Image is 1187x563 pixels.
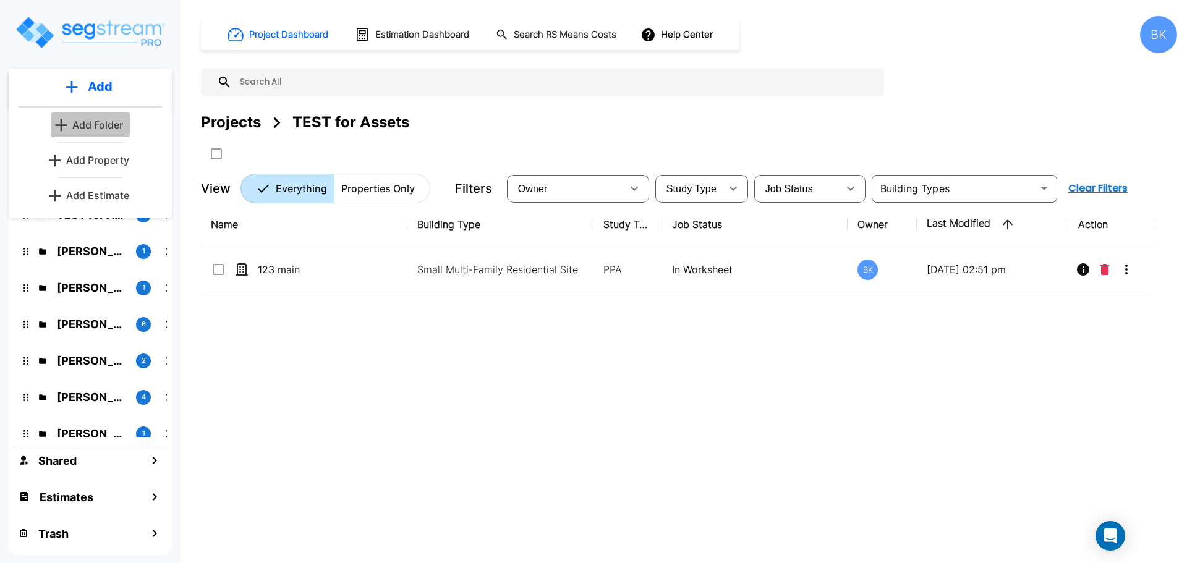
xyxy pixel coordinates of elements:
span: Job Status [765,184,813,194]
p: Nazar G Kalayji [57,389,126,405]
h1: Trash [38,525,69,542]
th: Building Type [407,202,593,247]
div: Platform [240,174,430,203]
button: Properties Only [334,174,430,203]
button: Project Dashboard [223,21,335,48]
button: Add Folder [51,112,130,137]
p: Add Estimate [66,188,129,203]
div: Select [658,171,721,206]
div: Select [509,171,622,206]
p: PPA [603,262,652,277]
th: Study Type [593,202,662,247]
span: Owner [518,184,548,194]
p: Add Folder [72,117,123,132]
button: Estimation Dashboard [350,22,476,48]
button: Clear Filters [1063,176,1133,201]
p: Sid Rathi [57,279,126,296]
p: 1 [142,428,145,439]
div: TEST for Assets [292,111,409,133]
button: Add Estimate [45,183,136,208]
input: Search All [232,68,878,96]
p: [DATE] 02:51 pm [927,262,1058,277]
p: 6 [142,319,146,329]
h1: Search RS Means Costs [514,28,616,42]
p: 4 [142,392,146,402]
p: Filters [455,179,492,198]
p: 1 [142,282,145,293]
p: Kamal Momi [57,425,126,442]
button: Everything [240,174,334,203]
p: Everything [276,181,327,196]
button: Open [1036,180,1053,197]
h1: Shared [38,452,77,469]
h1: Estimates [40,489,93,506]
div: BK [857,260,878,280]
p: In Worksheet [672,262,838,277]
p: Small Multi-Family Residential Site [417,262,584,277]
p: 123 main [258,262,381,277]
button: More-Options [1114,257,1139,282]
a: Add Property [45,148,136,172]
p: Kalo Atanasoff [57,243,126,260]
p: Neil Krech [57,316,126,332]
button: Info [1071,257,1096,282]
div: BK [1140,16,1177,53]
img: Logo [14,15,166,50]
div: Projects [201,111,261,133]
div: Open Intercom Messenger [1096,521,1125,551]
p: 1 [142,246,145,256]
th: Last Modified [917,202,1068,247]
button: Add [9,69,172,104]
h1: Estimation Dashboard [375,28,469,42]
span: Study Type [666,184,717,194]
button: SelectAll [204,142,229,166]
p: Properties Only [341,181,415,196]
p: 2 [142,355,146,366]
p: Pavan Kumar [57,352,126,369]
h1: Project Dashboard [249,28,328,42]
th: Action [1068,202,1158,247]
p: Add Property [66,153,129,167]
th: Name [201,202,407,247]
div: Select [757,171,838,206]
p: View [201,179,231,198]
button: Delete [1096,257,1114,282]
th: Job Status [662,202,848,247]
p: Add [88,77,113,96]
input: Building Types [875,180,1033,197]
button: Search RS Means Costs [491,23,623,47]
button: Help Center [638,23,718,46]
th: Owner [848,202,916,247]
